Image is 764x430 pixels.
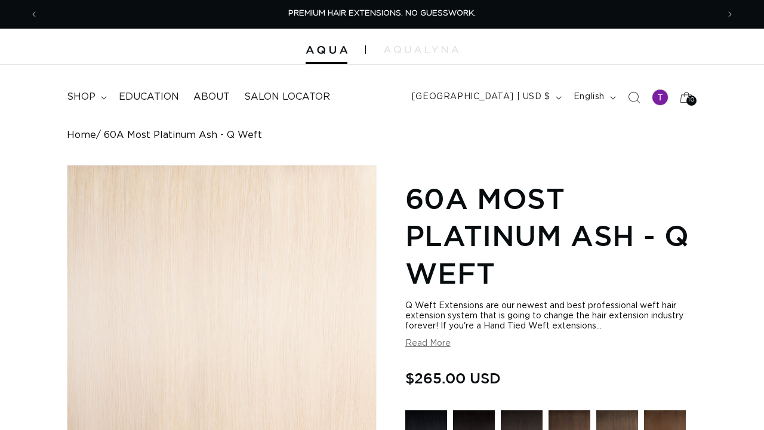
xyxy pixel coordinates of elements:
span: shop [67,91,95,103]
a: Home [67,130,96,141]
span: Salon Locator [244,91,330,103]
span: English [574,91,605,103]
button: Next announcement [717,3,743,26]
h1: 60A Most Platinum Ash - Q Weft [405,180,697,291]
button: [GEOGRAPHIC_DATA] | USD $ [405,86,566,109]
nav: breadcrumbs [67,130,697,141]
span: PREMIUM HAIR EXTENSIONS. NO GUESSWORK. [288,10,476,17]
summary: Search [621,84,647,110]
a: Salon Locator [237,84,337,110]
a: About [186,84,237,110]
summary: shop [60,84,112,110]
img: aqualyna.com [384,46,458,53]
span: [GEOGRAPHIC_DATA] | USD $ [412,91,550,103]
span: About [193,91,230,103]
span: $265.00 USD [405,367,501,389]
img: Aqua Hair Extensions [306,46,347,54]
a: Education [112,84,186,110]
button: Previous announcement [21,3,47,26]
button: English [566,86,621,109]
button: Read More [405,339,451,349]
div: Q Weft Extensions are our newest and best professional weft hair extension system that is going t... [405,301,697,331]
span: Education [119,91,179,103]
span: 10 [688,96,694,106]
span: 60A Most Platinum Ash - Q Weft [104,130,262,141]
